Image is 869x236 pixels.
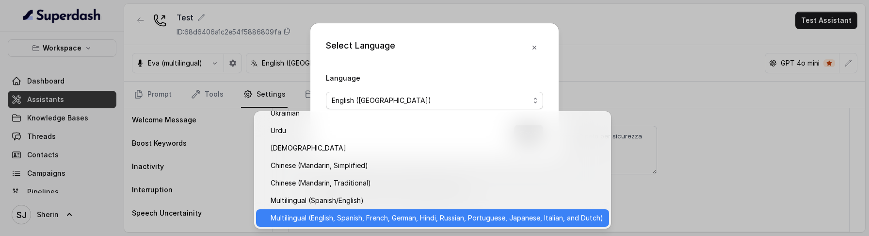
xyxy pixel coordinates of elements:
span: English ([GEOGRAPHIC_DATA]) [332,95,530,106]
button: English ([GEOGRAPHIC_DATA]) [326,92,543,109]
span: [DEMOGRAPHIC_DATA] [271,142,603,154]
div: English ([GEOGRAPHIC_DATA]) [254,111,611,229]
span: Ukrainian [271,107,603,119]
span: Multilingual (Spanish/English) [271,195,603,206]
span: Chinese (Mandarin, Traditional) [271,177,603,189]
span: Urdu [271,125,603,136]
span: Chinese (Mandarin, Simplified) [271,160,603,171]
span: Multilingual (English, Spanish, French, German, Hindi, Russian, Portuguese, Japanese, Italian, an... [271,212,603,224]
